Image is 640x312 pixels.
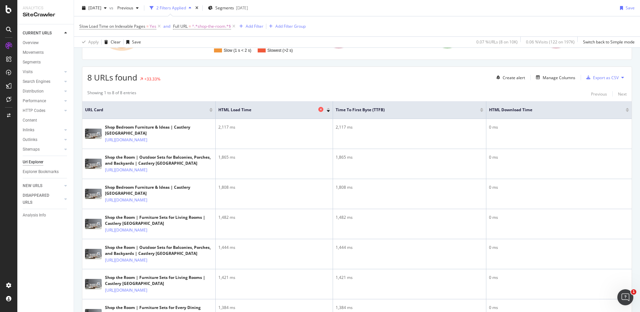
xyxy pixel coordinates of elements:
a: Explorer Bookmarks [23,168,69,175]
button: Previous [115,3,141,13]
a: [URL][DOMAIN_NAME] [105,197,147,203]
a: Movements [23,49,69,56]
div: Content [23,117,37,124]
img: main image [85,279,102,289]
a: HTTP Codes [23,107,62,114]
img: main image [85,129,102,139]
a: Content [23,117,69,124]
a: NEW URLS [23,182,62,189]
button: Next [618,90,627,98]
a: Performance [23,98,62,105]
div: Shop the Room | Furniture Sets for Living Rooms | Castlery [GEOGRAPHIC_DATA] [105,275,213,287]
div: DISAPPEARED URLS [23,192,56,206]
span: Full URL [173,23,188,29]
div: Explorer Bookmarks [23,168,59,175]
div: 1,482 ms [218,214,330,220]
button: Apply [79,37,99,47]
button: Add Filter Group [266,22,306,30]
a: [URL][DOMAIN_NAME] [105,167,147,173]
button: Save [124,37,141,47]
div: 1,444 ms [218,245,330,251]
div: Shop the Room | Outdoor Sets for Balconies, Porches, and Backyards | Castlery [GEOGRAPHIC_DATA] [105,154,213,166]
div: 1,421 ms [218,275,330,281]
span: HTML Load Time [218,107,317,113]
a: Overview [23,39,69,46]
div: NEW URLS [23,182,42,189]
div: Overview [23,39,39,46]
span: Segments [215,5,234,11]
span: Slow Load Time on Indexable Pages [79,23,145,29]
div: Inlinks [23,127,34,134]
div: 1,865 ms [218,154,330,160]
a: Visits [23,68,62,75]
button: Save [617,3,635,13]
text: Slow (1 s < 2 s) [224,48,251,53]
div: Shop the Room | Furniture Sets for Living Rooms | Castlery [GEOGRAPHIC_DATA] [105,214,213,226]
button: 2 Filters Applied [147,3,194,13]
button: [DATE] [79,3,109,13]
div: 1,808 ms [218,184,330,190]
span: 1 [631,289,636,295]
button: and [163,23,170,29]
div: Save [626,5,635,11]
div: Shop Bedroom Furniture & Ideas | Castlery [GEOGRAPHIC_DATA] [105,184,213,196]
div: Previous [591,91,607,97]
div: Shop the Room | Outdoor Sets for Balconies, Porches, and Backyards | Castlery [GEOGRAPHIC_DATA] [105,245,213,257]
span: 2025 Sep. 14th [88,5,101,11]
div: HTTP Codes [23,107,45,114]
a: Sitemaps [23,146,62,153]
button: Create alert [494,72,525,83]
div: Apply [88,39,99,45]
div: Create alert [503,75,525,81]
div: 2,117 ms [336,124,483,130]
div: Shop Bedroom Furniture & Ideas | Castlery [GEOGRAPHIC_DATA] [105,124,213,136]
button: Previous [591,90,607,98]
div: Add Filter [246,23,263,29]
div: 2,117 ms [218,124,330,130]
div: Movements [23,49,44,56]
div: 0 ms [489,124,629,130]
div: CURRENT URLS [23,30,52,37]
a: [URL][DOMAIN_NAME] [105,227,147,233]
div: Add Filter Group [275,23,306,29]
span: 8 URLs found [87,72,137,83]
a: Distribution [23,88,62,95]
button: Manage Columns [533,73,575,82]
div: times [194,5,200,11]
a: DISAPPEARED URLS [23,192,62,206]
div: Search Engines [23,78,50,85]
a: [URL][DOMAIN_NAME] [105,257,147,264]
div: SiteCrawler [23,11,68,19]
span: = [189,23,191,29]
div: Switch back to Simple mode [583,39,635,45]
img: main image [85,189,102,199]
div: 1,444 ms [336,245,483,251]
div: Clear [111,39,121,45]
div: Export as CSV [593,75,619,81]
button: Clear [102,37,121,47]
a: Outlinks [23,136,62,143]
span: = [146,23,149,29]
div: Analysis Info [23,212,46,219]
div: 0 ms [489,154,629,160]
div: [DATE] [236,5,248,11]
a: Search Engines [23,78,62,85]
div: 0 ms [489,245,629,251]
div: Outlinks [23,136,37,143]
div: 0.06 % Visits ( 122 on 197K ) [526,39,575,45]
div: Showing 1 to 8 of 8 entries [87,90,136,98]
a: Analysis Info [23,212,69,219]
div: 0 ms [489,305,629,311]
div: Distribution [23,88,44,95]
div: 0 ms [489,214,629,220]
span: Previous [115,5,133,11]
span: Yes [150,22,156,31]
a: Url Explorer [23,159,69,166]
img: main image [85,249,102,259]
div: 1,482 ms [336,214,483,220]
a: [URL][DOMAIN_NAME] [105,137,147,143]
span: Time To First Byte (TTFB) [336,107,470,113]
button: Export as CSV [584,72,619,83]
div: 0 ms [489,275,629,281]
